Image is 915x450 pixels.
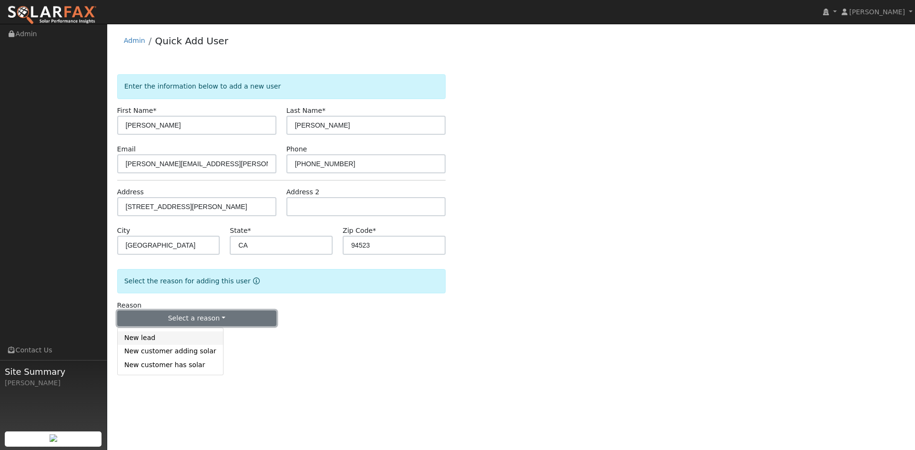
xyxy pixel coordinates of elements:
[117,300,142,310] label: Reason
[322,107,325,114] span: Required
[117,74,446,99] div: Enter the information below to add a new user
[373,227,376,234] span: Required
[118,358,223,371] a: New customer has solar
[343,226,376,236] label: Zip Code
[286,144,307,154] label: Phone
[117,106,157,116] label: First Name
[118,331,223,345] a: New lead
[7,5,97,25] img: SolarFax
[124,37,145,44] a: Admin
[251,277,260,285] a: Reason for new user
[230,226,251,236] label: State
[117,144,136,154] label: Email
[286,106,325,116] label: Last Name
[117,226,131,236] label: City
[286,187,320,197] label: Address 2
[117,187,144,197] label: Address
[248,227,251,234] span: Required
[50,434,57,442] img: retrieve
[118,345,223,358] a: New customer adding solar
[5,365,102,378] span: Site Summary
[153,107,156,114] span: Required
[117,269,446,293] div: Select the reason for adding this user
[117,310,276,327] button: Select a reason
[849,8,905,16] span: [PERSON_NAME]
[155,35,228,47] a: Quick Add User
[5,378,102,388] div: [PERSON_NAME]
